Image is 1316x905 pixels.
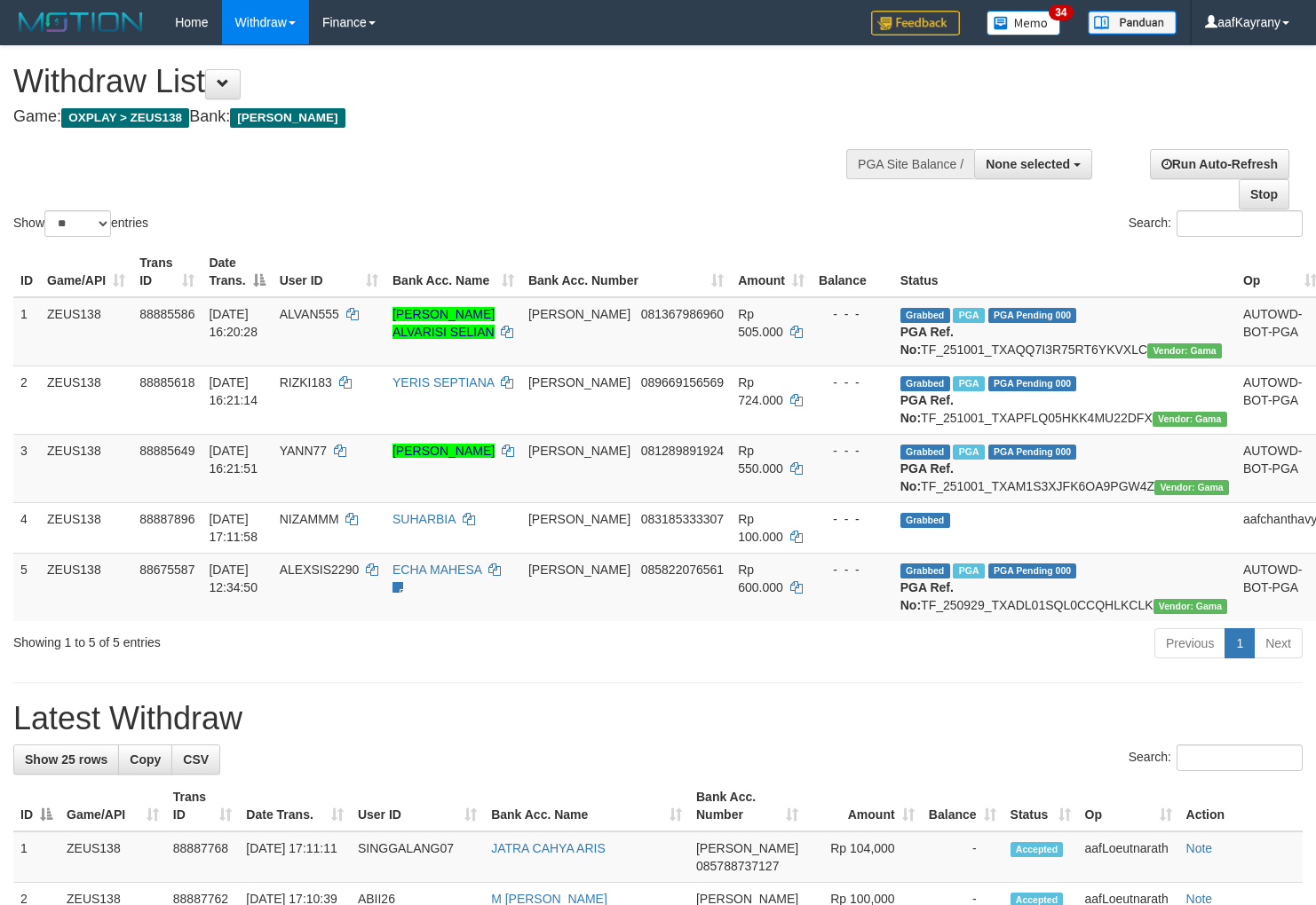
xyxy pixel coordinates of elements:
span: CSV [183,752,209,767]
span: Copy 089669156569 to clipboard [641,375,724,390]
h1: Withdraw List [13,64,860,99]
td: 1 [13,831,59,883]
img: Feedback.jpg [871,11,960,35]
span: Rp 100.000 [738,512,783,544]
span: [PERSON_NAME] [528,375,630,390]
div: - - - [819,442,886,460]
td: ZEUS138 [59,831,166,883]
div: - - - [819,374,886,391]
span: Rp 724.000 [738,375,783,407]
span: NIZAMMM [280,512,339,526]
span: [PERSON_NAME] [528,563,630,577]
th: Game/API: activate to sort column ascending [40,247,132,297]
span: Rp 505.000 [738,307,783,339]
th: Balance: activate to sort column ascending [922,781,1003,831]
span: Show 25 rows [25,752,107,767]
span: [DATE] 17:11:58 [209,512,258,544]
span: Marked by aafanarl [953,445,984,460]
span: Marked by aafanarl [953,376,984,391]
td: 4 [13,502,40,553]
a: CSV [171,744,220,775]
span: Grabbed [900,513,950,528]
a: JATRA CAHYA ARIS [491,841,606,855]
span: None selected [986,157,1070,171]
a: Note [1186,841,1213,855]
th: Amount: activate to sort column ascending [805,781,922,831]
a: 1 [1225,628,1255,658]
td: TF_250929_TXADL01SQL0CCQHLKCLK [893,553,1236,621]
span: ALVAN555 [280,307,339,321]
span: 88885586 [139,307,194,321]
td: 88887768 [166,831,240,883]
span: OXPLAY > ZEUS138 [61,108,189,128]
span: PGA Pending [988,376,1077,391]
span: 88885649 [139,444,194,458]
td: TF_251001_TXAQQ7I3R75RT6YKVXLC [893,297,1236,366]
input: Search: [1177,210,1303,237]
td: - [922,831,1003,883]
span: 34 [1049,4,1073,20]
span: 88887896 [139,512,194,526]
span: [PERSON_NAME] [528,512,630,526]
span: 88885618 [139,375,194,390]
div: - - - [819,561,886,578]
span: Copy [130,752,161,767]
span: [PERSON_NAME] [528,444,630,458]
th: ID [13,247,40,297]
span: Accepted [1011,842,1064,857]
span: Copy 083185333307 to clipboard [641,512,724,526]
span: Marked by aafanarl [953,308,984,323]
span: [DATE] 16:21:14 [209,375,258,407]
th: ID: activate to sort column descending [13,781,59,831]
th: Game/API: activate to sort column ascending [59,781,166,831]
img: panduan.png [1088,11,1177,35]
td: aafLoeutnarath [1078,831,1179,883]
th: Status [893,247,1236,297]
div: - - - [819,305,886,323]
td: [DATE] 17:11:11 [239,831,351,883]
a: SUHARBIA [392,512,456,526]
h4: Game: Bank: [13,108,860,126]
td: 2 [13,366,40,434]
span: Vendor URL: https://trx31.1velocity.biz [1153,599,1228,614]
a: Show 25 rows [13,744,119,775]
span: Grabbed [900,376,950,391]
th: Bank Acc. Name: activate to sort column ascending [385,247,521,297]
td: 5 [13,553,40,621]
a: Previous [1154,628,1225,658]
a: ECHA MAHESA [392,563,481,577]
span: Vendor URL: https://trx31.1velocity.biz [1147,343,1222,358]
span: [PERSON_NAME] [696,841,798,855]
th: Action [1179,781,1303,831]
td: ZEUS138 [40,297,132,366]
span: RIZKI183 [280,375,332,390]
span: YANN77 [280,444,327,458]
a: YERIS SEPTIANA [392,375,494,390]
td: ZEUS138 [40,434,132,502]
a: [PERSON_NAME] ALVARISI SELIAN [392,307,495,339]
td: ZEUS138 [40,366,132,434]
td: Rp 104,000 [805,831,922,883]
td: TF_251001_TXAPFLQ05HKK4MU22DFX [893,366,1236,434]
span: ALEXSIS2290 [280,563,360,577]
span: PGA Pending [988,563,1077,578]
span: Copy 085788737127 to clipboard [696,859,779,873]
span: Copy 081367986960 to clipboard [641,307,724,321]
span: [DATE] 16:21:51 [209,444,258,476]
span: Vendor URL: https://trx31.1velocity.biz [1154,480,1229,495]
span: Grabbed [900,563,950,578]
span: PGA Pending [988,445,1077,460]
td: SINGGALANG07 [351,831,484,883]
div: Showing 1 to 5 of 5 entries [13,626,535,651]
span: Rp 600.000 [738,563,783,594]
th: Op: activate to sort column ascending [1078,781,1179,831]
b: PGA Ref. No: [900,325,954,357]
select: Showentries [44,210,111,237]
th: Date Trans.: activate to sort column ascending [239,781,351,831]
b: PGA Ref. No: [900,461,954,493]
td: ZEUS138 [40,553,132,621]
span: Marked by aafpengsreynich [953,563,984,578]
span: [PERSON_NAME] [528,307,630,321]
span: [PERSON_NAME] [230,108,345,128]
th: Bank Acc. Number: activate to sort column ascending [521,247,731,297]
